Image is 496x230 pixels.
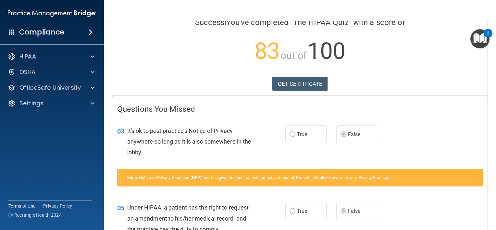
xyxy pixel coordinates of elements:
[487,33,489,42] div: 2
[254,38,280,64] span: 83
[297,131,307,137] span: True
[19,68,36,76] p: OSHA
[348,131,361,137] span: False
[19,84,81,92] p: OfficeSafe University
[117,204,124,212] span: 05
[293,18,348,27] span: The HIPAA Quiz
[290,209,295,214] input: True
[8,203,35,209] a: Terms of Use
[281,50,306,61] span: out of
[307,38,345,64] span: 100
[19,28,64,37] h4: Compliance
[341,209,346,214] input: False
[272,77,328,91] a: GET CERTIFICATE
[348,208,361,214] span: False
[127,127,252,156] span: It's ok to post practice’s Notice of Privacy anywhere so long as it is also somewhere in the lobby.
[341,132,346,137] input: False
[195,18,227,27] span: Success!
[43,203,72,209] a: Privacy Policy
[8,212,62,218] span: Ⓒ Rectangle Health 2024
[8,84,94,92] a: OfficeSafe University
[290,132,295,137] input: True
[117,105,483,113] h4: Questions You Missed
[8,53,94,60] a: HIPAA
[8,7,96,20] img: PMB logo
[117,18,483,27] h4: You've completed " " with a score of
[117,127,124,135] span: 03
[8,99,94,107] a: Settings
[19,99,43,107] p: Settings
[8,68,94,76] a: OSHA
[19,53,36,60] p: HIPAA
[470,29,490,48] button: Open Resource Center, 2 new notifications
[297,208,307,214] span: True
[127,175,391,180] span: False. Notice of Privacy Practices (NPP) must be given to each patient and not just posted. Patie...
